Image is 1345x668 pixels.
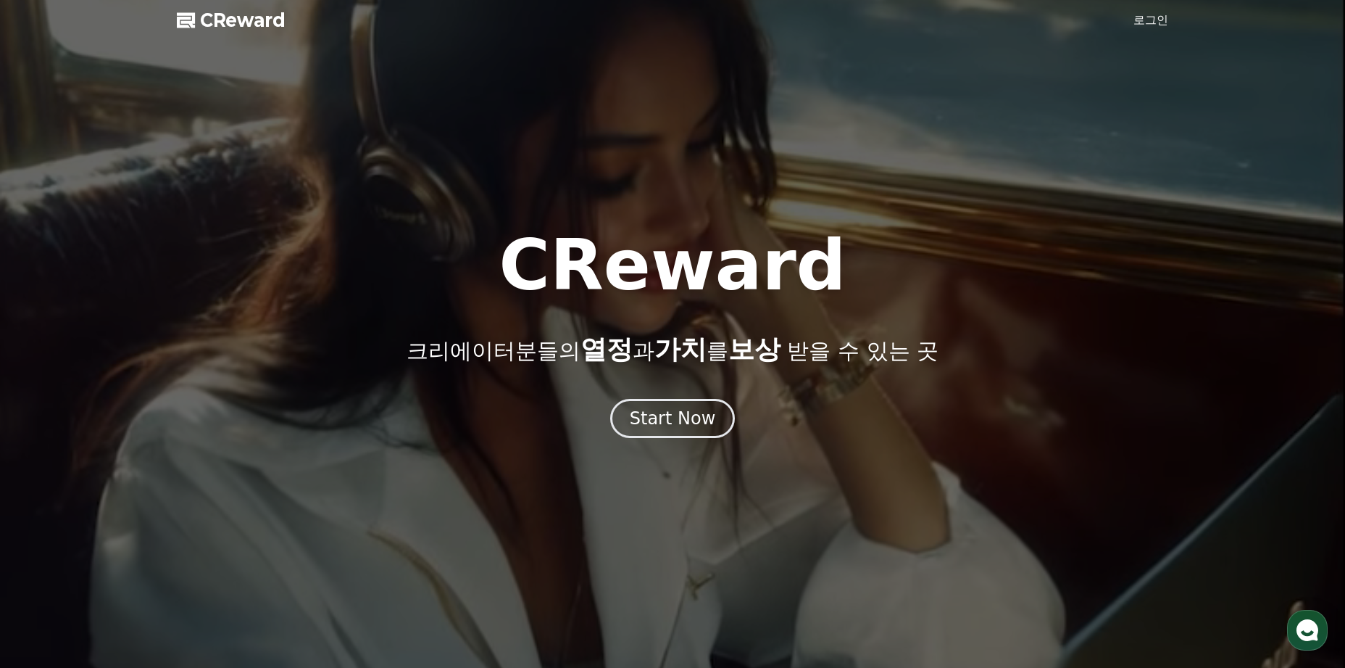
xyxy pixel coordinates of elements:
span: 홈 [46,482,54,493]
a: 대화 [96,460,187,496]
span: CReward [200,9,286,32]
span: 보상 [728,334,780,364]
a: CReward [177,9,286,32]
a: Start Now [610,413,736,427]
a: 홈 [4,460,96,496]
a: 로그인 [1133,12,1168,29]
p: 크리에이터분들의 과 를 받을 수 있는 곳 [407,335,938,364]
h1: CReward [499,231,846,300]
span: 열정 [580,334,633,364]
button: Start Now [610,399,736,438]
span: 가치 [654,334,707,364]
a: 설정 [187,460,278,496]
span: 대화 [133,482,150,494]
div: Start Now [630,407,716,430]
span: 설정 [224,482,241,493]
